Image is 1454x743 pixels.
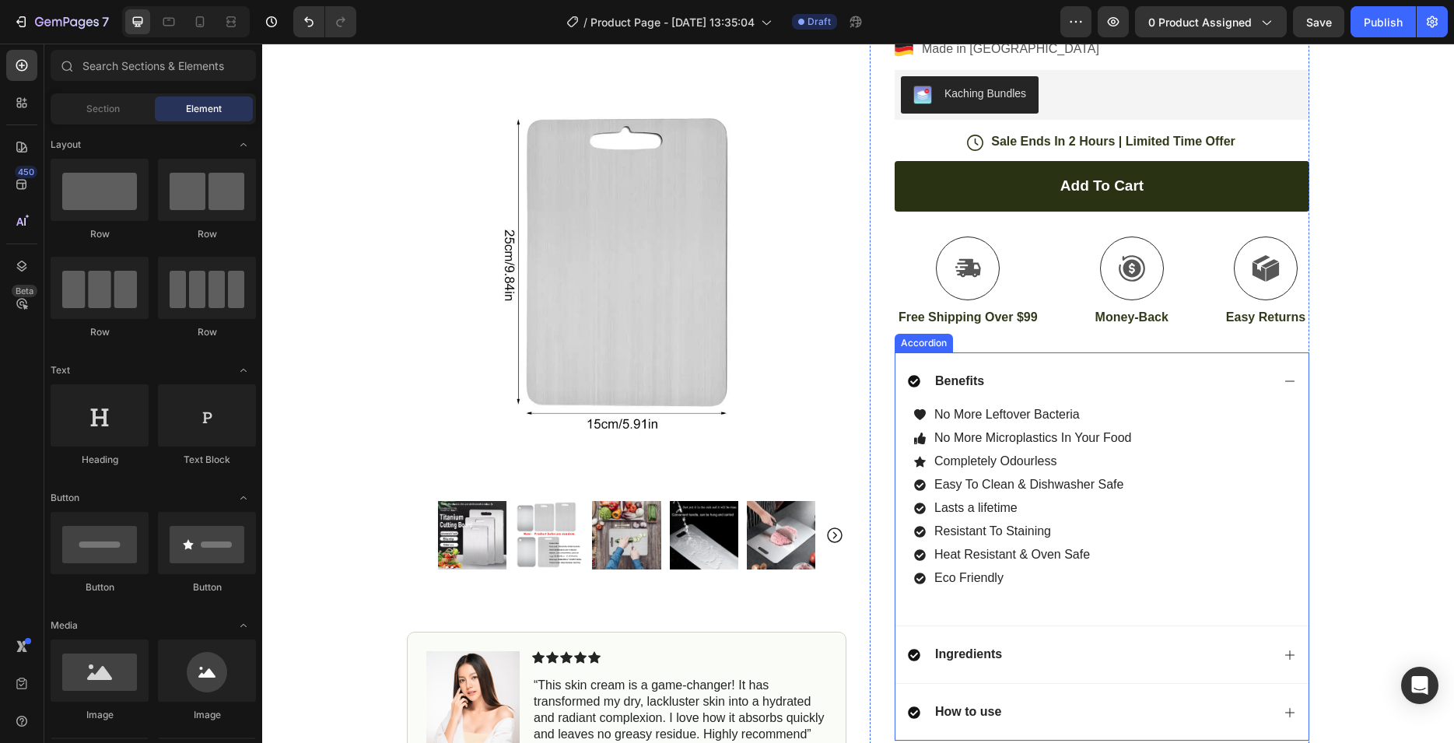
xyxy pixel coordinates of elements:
div: Beta [12,285,37,297]
p: Resistant To Staining [672,478,869,497]
div: 450 [15,166,37,178]
div: Row [51,227,149,241]
button: Add to cart [632,117,1047,168]
p: Money-Back [833,266,906,282]
span: Text [51,363,70,377]
div: Rich Text Editor. Editing area: main [670,499,871,523]
span: Button [51,491,79,505]
div: Row [51,325,149,339]
p: Free Shipping Over $99 [636,266,776,282]
button: 0 product assigned [1135,6,1287,37]
div: Heading [51,453,149,467]
p: Eco Friendly [672,525,869,544]
div: Rich Text Editor. Editing area: main [670,359,871,383]
img: gempages_432750572815254551-7b7b6beb-2475-4cab-a8a5-5bad2acafc04.png [164,608,258,701]
div: Open Intercom Messenger [1401,667,1438,704]
span: Section [86,102,120,116]
span: Toggle open [231,132,256,157]
p: No More Microplastics In Your Food [672,385,869,404]
span: 0 product assigned [1148,14,1252,30]
span: Layout [51,138,81,152]
div: Row [158,325,256,339]
iframe: Design area [262,44,1454,743]
div: Rich Text Editor. Editing area: main [670,406,871,429]
p: How to use [673,661,739,677]
p: Benefits [673,330,722,346]
input: Search Sections & Elements [51,50,256,81]
span: Toggle open [231,613,256,638]
img: KachingBundles.png [651,42,670,61]
div: Publish [1364,14,1403,30]
button: Carousel Next Arrow [563,482,582,501]
p: “This skin cream is a game-changer! It has transformed my dry, lackluster skin into a hydrated an... [272,634,563,699]
p: No More Leftover Bacteria [672,362,869,380]
p: Lasts a lifetime [672,455,869,474]
button: Publish [1351,6,1416,37]
div: Rich Text Editor. Editing area: main [670,383,871,406]
div: Rich Text Editor. Editing area: main [670,453,871,476]
p: Easy To Clean & Dishwasher Safe [672,432,869,450]
div: Image [51,708,149,722]
span: Product Page - [DATE] 13:35:04 [590,14,755,30]
button: Kaching Bundles [639,33,776,70]
span: Toggle open [231,485,256,510]
div: Rich Text Editor. Editing area: main [670,429,871,453]
span: / [583,14,587,30]
div: Text Block [158,453,256,467]
button: 7 [6,6,116,37]
div: Add to cart [798,133,881,152]
span: Toggle open [231,358,256,383]
p: Heat Resistant & Oven Safe [672,502,869,520]
p: Completely Odourless [672,408,869,427]
p: 7 [102,12,109,31]
div: Kaching Bundles [682,42,764,58]
button: Save [1293,6,1344,37]
p: Sale Ends In 2 Hours | Limited Time Offer [729,90,973,107]
span: Save [1306,16,1332,29]
span: Media [51,619,78,633]
span: Draft [808,15,831,29]
div: Accordion [636,293,688,307]
p: Easy Returns [964,266,1043,282]
div: Rich Text Editor. Editing area: main [635,266,777,284]
span: Element [186,102,222,116]
p: Ingredients [673,603,740,619]
div: Row [158,227,256,241]
div: Button [158,580,256,594]
div: Undo/Redo [293,6,356,37]
div: Button [51,580,149,594]
div: Rich Text Editor. Editing area: main [670,523,871,546]
div: Rich Text Editor. Editing area: main [670,476,871,499]
div: Image [158,708,256,722]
